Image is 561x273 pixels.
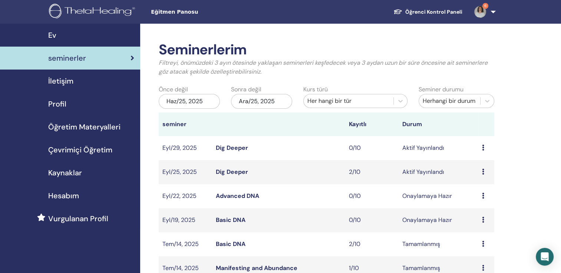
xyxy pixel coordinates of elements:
span: Profil [48,98,66,109]
td: 2/10 [345,232,399,256]
div: Her hangi bir tür [307,97,390,105]
div: Ara/25, 2025 [231,94,292,109]
th: seminer [159,112,212,136]
span: Kaynaklar [48,167,82,178]
span: Eğitmen Panosu [151,8,262,16]
h2: Seminerlerim [159,41,494,58]
td: 2/10 [345,160,399,184]
td: Eyl/22, 2025 [159,184,212,208]
div: Open Intercom Messenger [536,248,554,266]
td: Onaylamaya Hazır [398,208,478,232]
td: Tamamlanmış [398,232,478,256]
p: Filtreyi, önümüzdeki 3 ayın ötesinde yaklaşan seminerleri keşfedecek veya 3 aydan uzun bir süre ö... [159,58,494,76]
a: Dig Deeper [216,168,248,176]
a: Manifesting and Abundance [216,264,297,272]
div: Herhangi bir durum [423,97,476,105]
span: Vurgulanan Profil [48,213,108,224]
th: Kayıtlı [345,112,399,136]
span: Çevrimiçi Öğretim [48,144,112,155]
label: Kurs türü [303,85,328,94]
a: Basic DNA [216,240,245,248]
a: Dig Deeper [216,144,248,152]
img: default.jpg [474,6,486,18]
td: 0/10 [345,136,399,160]
label: Seminer durumu [419,85,463,94]
a: Basic DNA [216,216,245,224]
td: Eyl/29, 2025 [159,136,212,160]
th: Durum [398,112,478,136]
span: Öğretim Materyalleri [48,121,121,132]
a: Öğrenci Kontrol Paneli [387,5,468,19]
td: 0/10 [345,208,399,232]
td: Eyl/19, 2025 [159,208,212,232]
span: seminerler [48,53,86,64]
td: Onaylamaya Hazır [398,184,478,208]
span: Ev [48,30,56,41]
td: Aktif Yayınlandı [398,136,478,160]
td: Eyl/25, 2025 [159,160,212,184]
img: graduation-cap-white.svg [393,9,402,15]
a: Advanced DNA [216,192,259,200]
span: İletişim [48,75,73,87]
span: 6 [482,3,488,9]
div: Haz/25, 2025 [159,94,220,109]
img: logo.png [49,4,138,20]
td: 0/10 [345,184,399,208]
label: Önce değil [159,85,188,94]
span: Hesabım [48,190,79,201]
td: Tem/14, 2025 [159,232,212,256]
label: Sonra değil [231,85,261,94]
td: Aktif Yayınlandı [398,160,478,184]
